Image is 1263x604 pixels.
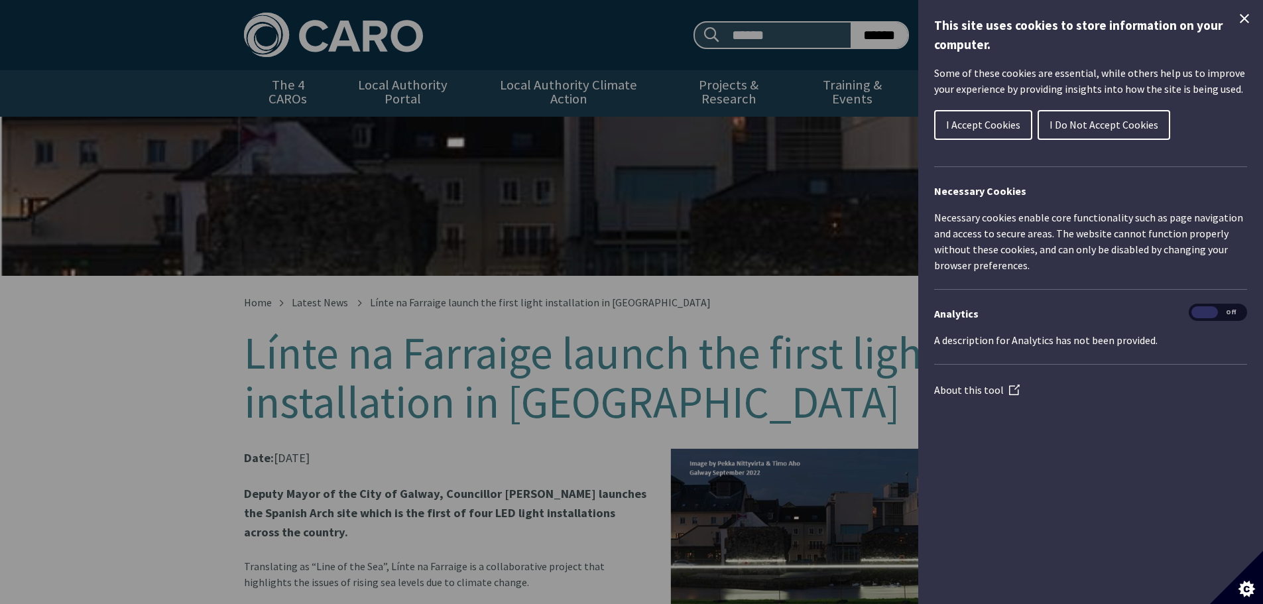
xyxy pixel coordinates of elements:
[934,183,1247,199] h2: Necessary Cookies
[934,306,1247,322] h3: Analytics
[1218,306,1244,319] span: Off
[934,383,1020,396] a: About this tool
[1210,551,1263,604] button: Set cookie preferences
[934,16,1247,54] h1: This site uses cookies to store information on your computer.
[1236,11,1252,27] button: Close Cookie Control
[946,118,1020,131] span: I Accept Cookies
[934,210,1247,273] p: Necessary cookies enable core functionality such as page navigation and access to secure areas. T...
[934,332,1247,348] p: A description for Analytics has not been provided.
[1050,118,1158,131] span: I Do Not Accept Cookies
[1038,110,1170,140] button: I Do Not Accept Cookies
[934,110,1032,140] button: I Accept Cookies
[1191,306,1218,319] span: On
[934,65,1247,97] p: Some of these cookies are essential, while others help us to improve your experience by providing...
